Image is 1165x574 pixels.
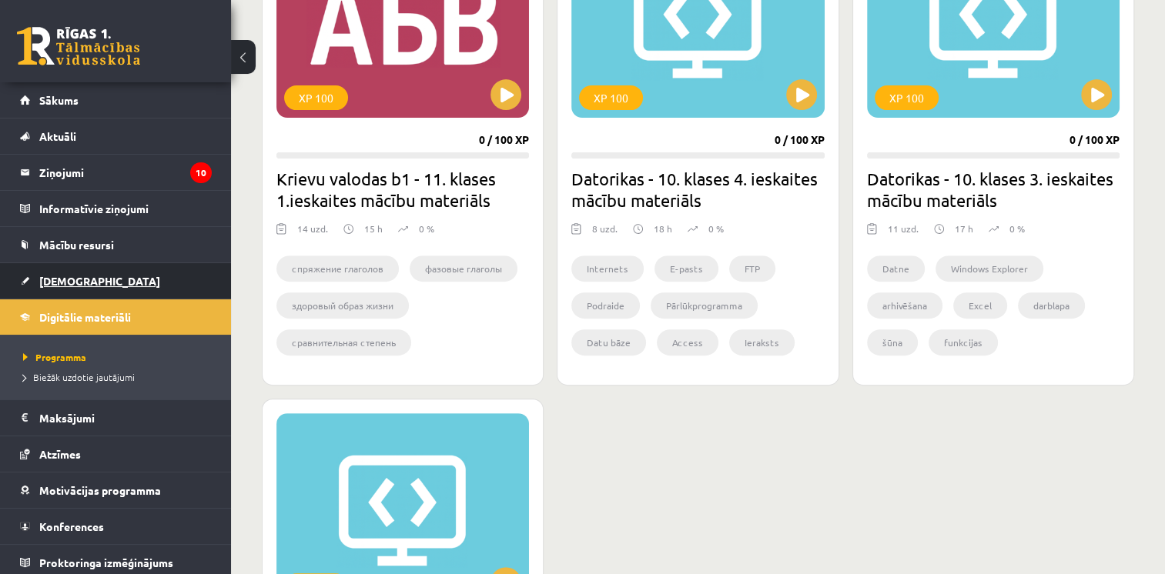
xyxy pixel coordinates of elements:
h2: Datorikas - 10. klases 3. ieskaites mācību materiāls [867,168,1120,211]
legend: Ziņojumi [39,155,212,190]
span: Motivācijas programma [39,483,161,497]
span: Mācību resursi [39,238,114,252]
a: Aktuāli [20,118,212,154]
a: Biežāk uzdotie jautājumi [23,370,216,384]
li: Windows Explorer [936,255,1043,282]
div: XP 100 [579,85,643,110]
a: Rīgas 1. Tālmācības vidusskola [17,27,140,65]
div: 11 uzd. [888,222,919,245]
a: Programma [23,350,216,364]
div: 8 uzd. [592,222,618,245]
h2: Datorikas - 10. klases 4. ieskaites mācību materiāls [571,168,824,211]
li: darblapa [1018,292,1085,319]
li: Excel [953,292,1007,319]
a: [DEMOGRAPHIC_DATA] [20,263,212,299]
li: здоровый образ жизни [276,292,409,319]
a: Informatīvie ziņojumi [20,191,212,226]
li: FTP [729,255,775,282]
li: Ieraksts [729,329,795,355]
h2: Krievu valodas b1 - 11. klases 1.ieskaites mācību materiāls [276,168,529,211]
span: Konferences [39,519,104,533]
li: Datu bāze [571,329,646,355]
li: фазовые глаголы [410,255,517,282]
span: Digitālie materiāli [39,310,131,324]
a: Konferences [20,509,212,544]
li: Datne [867,255,925,282]
div: XP 100 [284,85,348,110]
li: cпряжение глаголов [276,255,399,282]
span: Proktoringa izmēģinājums [39,556,173,569]
li: сравнительная степень [276,329,411,355]
li: šūna [867,329,918,355]
a: Maksājumi [20,400,212,436]
i: 10 [190,162,212,183]
p: 15 h [364,222,383,235]
p: 0 % [708,222,724,235]
li: Pārlūkprogramma [651,292,758,319]
a: Motivācijas programma [20,472,212,508]
li: Access [657,329,718,355]
p: 0 % [1009,222,1025,235]
li: arhivēšana [867,292,942,319]
a: Ziņojumi10 [20,155,212,190]
legend: Maksājumi [39,400,212,436]
span: Biežāk uzdotie jautājumi [23,371,135,383]
div: XP 100 [875,85,939,110]
a: Digitālie materiāli [20,299,212,335]
a: Sākums [20,82,212,118]
div: 14 uzd. [297,222,328,245]
span: Sākums [39,93,79,107]
li: Internets [571,255,644,282]
span: Atzīmes [39,447,81,461]
span: Programma [23,351,86,363]
p: 18 h [654,222,672,235]
a: Atzīmes [20,436,212,472]
legend: Informatīvie ziņojumi [39,191,212,226]
li: E-pasts [654,255,718,282]
p: 0 % [419,222,434,235]
span: [DEMOGRAPHIC_DATA] [39,274,160,288]
li: Podraide [571,292,640,319]
a: Mācību resursi [20,227,212,262]
span: Aktuāli [39,129,76,143]
p: 17 h [955,222,973,235]
li: funkcijas [929,329,998,355]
